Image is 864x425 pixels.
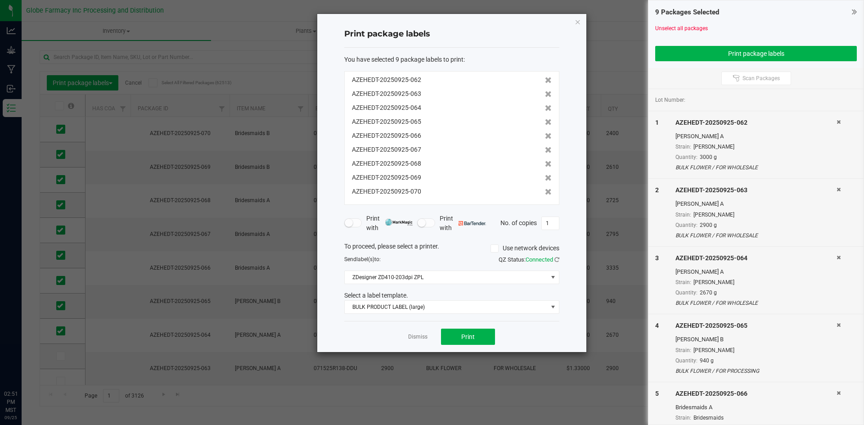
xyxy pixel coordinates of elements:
[344,55,559,64] div: :
[675,185,837,195] div: AZEHEDT-20250925-063
[441,329,495,345] button: Print
[366,214,413,233] span: Print with
[742,75,780,82] span: Scan Packages
[675,118,837,127] div: AZEHEDT-20250925-062
[655,119,659,126] span: 1
[352,89,421,99] span: AZEHEDT-20250925-063
[675,389,837,398] div: AZEHEDT-20250925-066
[352,159,421,168] span: AZEHEDT-20250925-068
[675,132,837,141] div: [PERSON_NAME] A
[675,403,837,412] div: Bridesmaids A
[675,415,691,421] span: Strain:
[700,222,717,228] span: 2900 g
[352,103,421,113] span: AZEHEDT-20250925-064
[675,199,837,208] div: [PERSON_NAME] A
[337,242,566,255] div: To proceed, please select a printer.
[345,301,548,313] span: BULK PRODUCT LABEL (large)
[693,279,734,285] span: [PERSON_NAME]
[655,390,659,397] span: 5
[675,335,837,344] div: [PERSON_NAME] B
[675,367,837,375] div: BULK FLOWER / FOR PROCESSING
[500,219,537,226] span: No. of copies
[655,96,685,104] span: Lot Number:
[675,299,837,307] div: BULK FLOWER / FOR WHOLESALE
[461,333,475,340] span: Print
[352,145,421,154] span: AZEHEDT-20250925-067
[352,75,421,85] span: AZEHEDT-20250925-062
[655,254,659,262] span: 3
[499,256,559,263] span: QZ Status:
[356,256,374,262] span: label(s)
[344,28,559,40] h4: Print package labels
[352,173,421,182] span: AZEHEDT-20250925-069
[27,352,37,362] iframe: Resource center unread badge
[675,231,837,240] div: BULK FLOWER / FOR WHOLESALE
[675,267,837,276] div: [PERSON_NAME] A
[675,321,837,330] div: AZEHEDT-20250925-065
[700,289,717,296] span: 2670 g
[352,187,421,196] span: AZEHEDT-20250925-070
[337,291,566,300] div: Select a label template.
[693,212,734,218] span: [PERSON_NAME]
[693,144,734,150] span: [PERSON_NAME]
[675,253,837,263] div: AZEHEDT-20250925-064
[655,322,659,329] span: 4
[675,347,691,353] span: Strain:
[490,244,559,253] label: Use network devices
[655,46,857,61] button: Print package labels
[675,212,691,218] span: Strain:
[344,256,381,262] span: Send to:
[440,214,486,233] span: Print with
[352,117,421,127] span: AZEHEDT-20250925-065
[526,256,553,263] span: Connected
[675,279,691,285] span: Strain:
[700,154,717,160] span: 3000 g
[675,289,697,296] span: Quantity:
[385,219,413,226] img: mark_magic_cybra.png
[655,25,708,32] a: Unselect all packages
[9,353,36,380] iframe: Resource center
[675,154,697,160] span: Quantity:
[675,144,691,150] span: Strain:
[675,357,697,364] span: Quantity:
[675,163,837,172] div: BULK FLOWER / FOR WHOLESALE
[344,56,463,63] span: You have selected 9 package labels to print
[693,347,734,353] span: [PERSON_NAME]
[408,333,427,341] a: Dismiss
[700,357,714,364] span: 940 g
[459,221,486,226] img: bartender.png
[675,222,697,228] span: Quantity:
[345,271,548,284] span: ZDesigner ZD410-203dpi ZPL
[352,131,421,140] span: AZEHEDT-20250925-066
[693,415,724,421] span: Bridesmaids
[655,186,659,194] span: 2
